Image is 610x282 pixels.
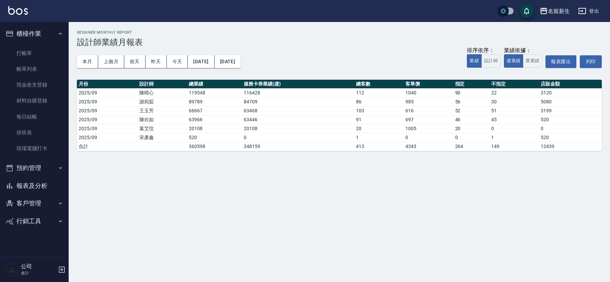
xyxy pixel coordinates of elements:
[3,212,66,230] button: 行銷工具
[548,7,570,15] div: 名留新生
[504,47,542,54] div: 業績依據：
[490,142,539,151] td: 149
[539,133,602,142] td: 520
[404,80,453,89] th: 客單價
[187,88,242,97] td: 119548
[467,47,500,54] div: 排序依序：
[3,194,66,212] button: 客戶管理
[453,133,490,142] td: 0
[354,142,404,151] td: 413
[539,88,602,97] td: 3120
[3,177,66,195] button: 報表及分析
[404,88,453,97] td: 1040
[490,115,539,124] td: 45
[77,142,138,151] td: 合計
[242,133,354,142] td: 0
[453,80,490,89] th: 指定
[3,61,66,77] a: 帳單列表
[242,97,354,106] td: 84709
[167,55,188,68] button: 今天
[481,54,500,68] button: 設計師
[242,142,354,151] td: 348159
[453,124,490,133] td: 20
[138,115,187,124] td: 陳欣如
[490,97,539,106] td: 30
[3,125,66,140] a: 排班表
[354,106,404,115] td: 103
[404,142,453,151] td: 4343
[3,93,66,109] a: 材料自購登錄
[187,142,242,151] td: 360598
[138,88,187,97] td: 陳晴心
[77,133,138,142] td: 2025/09
[354,133,404,142] td: 1
[187,133,242,142] td: 520
[490,124,539,133] td: 0
[187,115,242,124] td: 63966
[77,115,138,124] td: 2025/09
[98,55,124,68] button: 上個月
[138,106,187,115] td: 王玉芳
[467,54,482,68] button: 業績
[490,80,539,89] th: 不指定
[77,80,602,151] table: a dense table
[453,115,490,124] td: 46
[5,263,19,277] img: Person
[3,45,66,61] a: 打帳單
[490,133,539,142] td: 1
[539,142,602,151] td: 12439
[21,270,56,276] p: 會計
[575,5,602,18] button: 登出
[188,55,214,68] button: [DATE]
[138,80,187,89] th: 設計師
[404,124,453,133] td: 1005
[187,97,242,106] td: 89789
[187,80,242,89] th: 總業績
[539,124,602,133] td: 0
[77,97,138,106] td: 2025/09
[242,124,354,133] td: 20108
[187,106,242,115] td: 66667
[138,97,187,106] td: 謝宛茹
[539,97,602,106] td: 5080
[3,159,66,177] button: 預約管理
[580,55,602,68] button: 列印
[138,124,187,133] td: 葉艾玟
[77,124,138,133] td: 2025/09
[242,80,354,89] th: 服務卡券業績(虛)
[404,97,453,106] td: 985
[124,55,146,68] button: 前天
[21,263,56,270] h5: 公司
[215,55,241,68] button: [DATE]
[453,88,490,97] td: 90
[490,106,539,115] td: 51
[77,37,602,47] h3: 設計師業績月報表
[453,97,490,106] td: 56
[354,80,404,89] th: 總客數
[77,106,138,115] td: 2025/09
[354,115,404,124] td: 91
[3,140,66,156] a: 現場電腦打卡
[242,88,354,97] td: 116428
[77,80,138,89] th: 月份
[539,115,602,124] td: 520
[539,80,602,89] th: 店販金額
[537,4,573,18] button: 名留新生
[404,133,453,142] td: 0
[3,109,66,125] a: 每日結帳
[453,106,490,115] td: 52
[354,124,404,133] td: 20
[77,30,602,35] h2: Designer Monthly Report
[242,115,354,124] td: 63446
[77,88,138,97] td: 2025/09
[453,142,490,151] td: 264
[3,25,66,43] button: 櫃檯作業
[138,133,187,142] td: 宋彥鑫
[523,54,542,68] button: 實業績
[187,124,242,133] td: 20108
[490,88,539,97] td: 22
[242,106,354,115] td: 63468
[545,55,576,68] button: 報表匯出
[8,6,28,15] img: Logo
